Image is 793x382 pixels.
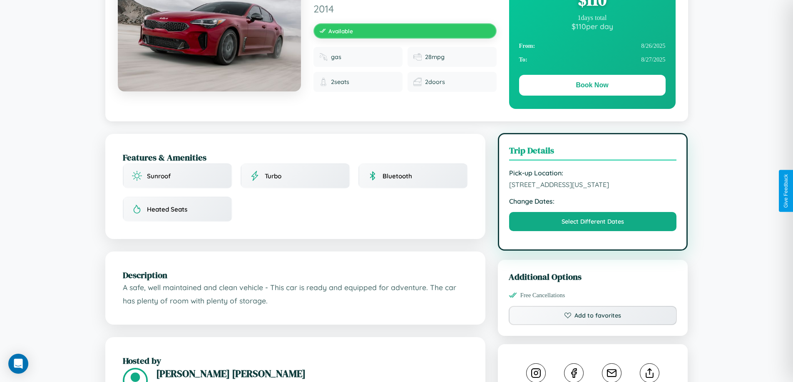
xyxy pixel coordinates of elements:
[783,174,789,208] div: Give Feedback
[509,180,677,189] span: [STREET_ADDRESS][US_STATE]
[313,2,497,15] span: 2014
[331,53,341,61] span: gas
[123,281,468,307] p: A safe, well maintained and clean vehicle - This car is ready and equipped for adventure. The car...
[520,292,565,299] span: Free Cancellations
[509,197,677,205] strong: Change Dates:
[519,42,535,49] strong: From:
[519,22,666,31] div: $ 110 per day
[147,172,171,180] span: Sunroof
[123,151,468,163] h2: Features & Amenities
[519,14,666,22] div: 1 days total
[413,53,422,61] img: Fuel efficiency
[519,53,666,67] div: 8 / 27 / 2025
[123,355,468,367] h2: Hosted by
[123,269,468,281] h2: Description
[328,27,353,35] span: Available
[147,205,187,213] span: Heated Seats
[519,39,666,53] div: 8 / 26 / 2025
[425,78,445,86] span: 2 doors
[509,169,677,177] strong: Pick-up Location:
[519,56,527,63] strong: To:
[509,271,677,283] h3: Additional Options
[425,53,445,61] span: 28 mpg
[413,78,422,86] img: Doors
[519,75,666,96] button: Book Now
[319,53,328,61] img: Fuel type
[509,144,677,160] h3: Trip Details
[319,78,328,86] img: Seats
[383,172,412,180] span: Bluetooth
[265,172,281,180] span: Turbo
[8,354,28,374] div: Open Intercom Messenger
[509,306,677,325] button: Add to favorites
[331,78,349,86] span: 2 seats
[509,212,677,231] button: Select Different Dates
[156,367,468,380] h3: [PERSON_NAME] [PERSON_NAME]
